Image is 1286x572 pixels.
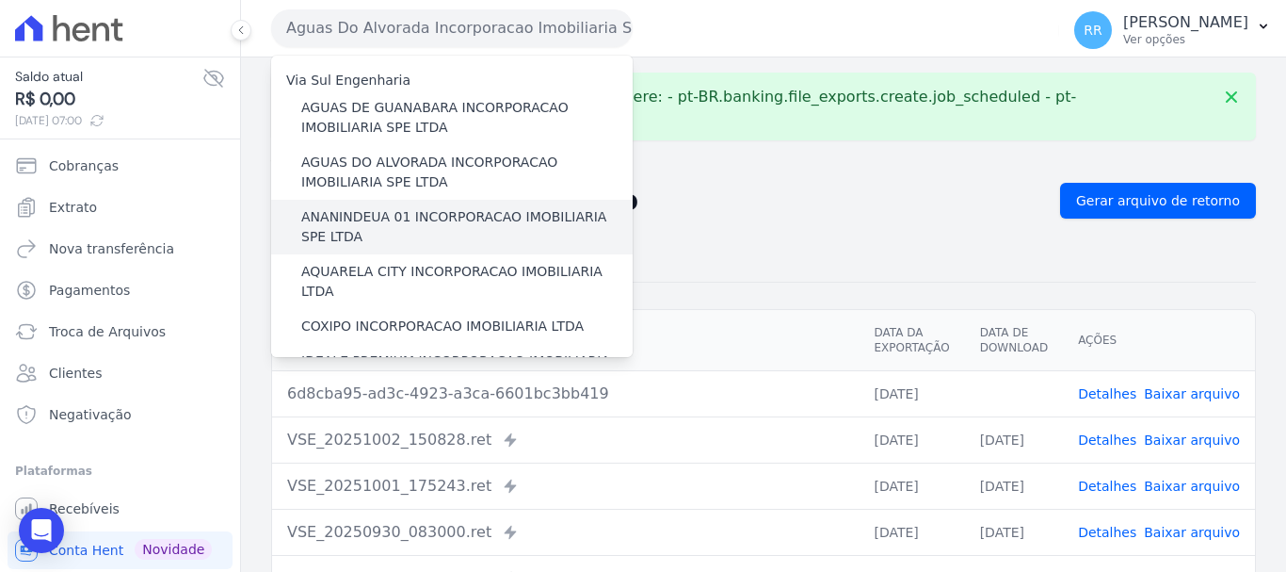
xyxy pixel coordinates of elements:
[859,509,964,555] td: [DATE]
[135,539,212,560] span: Novidade
[287,383,844,405] div: 6d8cba95-ad3c-4923-a3ca-6601bc3bb419
[49,156,119,175] span: Cobranças
[271,155,1256,175] nav: Breadcrumb
[8,490,233,528] a: Recebíveis
[1144,479,1240,494] a: Baixar arquivo
[301,98,633,138] label: AGUAS DE GUANABARA INCORPORACAO IMOBILIARIA SPE LTDA
[15,112,202,129] span: [DATE] 07:00
[8,354,233,392] a: Clientes
[859,370,964,417] td: [DATE]
[1078,479,1136,494] a: Detalhes
[1078,433,1136,448] a: Detalhes
[1144,386,1240,401] a: Baixar arquivo
[965,509,1063,555] td: [DATE]
[859,463,964,509] td: [DATE]
[316,88,1211,125] p: Translation missing. Options considered were: - pt-BR.banking.file_exports.create.job_scheduled -...
[8,147,233,185] a: Cobranças
[1063,310,1255,371] th: Ações
[49,541,123,560] span: Conta Hent
[271,9,633,47] button: Aguas Do Alvorada Incorporacao Imobiliaria SPE LTDA
[1144,525,1240,540] a: Baixar arquivo
[49,281,130,300] span: Pagamentos
[301,207,633,247] label: ANANINDEUA 01 INCORPORACAO IMOBILIARIA SPE LTDA
[49,198,97,217] span: Extrato
[8,396,233,433] a: Negativação
[8,188,233,226] a: Extrato
[1059,4,1286,57] button: RR [PERSON_NAME] Ver opções
[271,188,1045,214] h2: Exportações de Retorno
[287,521,844,544] div: VSE_20250930_083000.ret
[15,460,225,482] div: Plataformas
[287,429,844,451] div: VSE_20251002_150828.ret
[49,405,132,424] span: Negativação
[286,73,410,88] label: Via Sul Engenharia
[301,317,584,336] label: COXIPO INCORPORACAO IMOBILIARIA LTDA
[8,313,233,351] a: Troca de Arquivos
[1144,433,1240,448] a: Baixar arquivo
[1060,183,1256,219] a: Gerar arquivo de retorno
[49,364,102,383] span: Clientes
[859,310,964,371] th: Data da Exportação
[49,239,174,258] span: Nova transferência
[19,508,64,553] div: Open Intercom Messenger
[301,153,633,192] label: AGUAS DO ALVORADA INCORPORACAO IMOBILIARIA SPE LTDA
[8,531,233,569] a: Conta Hent Novidade
[1076,191,1240,210] span: Gerar arquivo de retorno
[1084,24,1101,37] span: RR
[1123,13,1248,32] p: [PERSON_NAME]
[8,230,233,268] a: Nova transferência
[15,87,202,112] span: R$ 0,00
[1078,386,1136,401] a: Detalhes
[8,271,233,309] a: Pagamentos
[49,499,120,518] span: Recebíveis
[15,67,202,87] span: Saldo atual
[965,417,1063,463] td: [DATE]
[859,417,964,463] td: [DATE]
[1123,32,1248,47] p: Ver opções
[301,351,633,391] label: IDEALE PREMIUM INCORPORACAO IMOBILIARIA LTDA
[965,463,1063,509] td: [DATE]
[49,322,166,341] span: Troca de Arquivos
[287,475,844,498] div: VSE_20251001_175243.ret
[301,262,633,302] label: AQUARELA CITY INCORPORACAO IMOBILIARIA LTDA
[965,310,1063,371] th: Data de Download
[1078,525,1136,540] a: Detalhes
